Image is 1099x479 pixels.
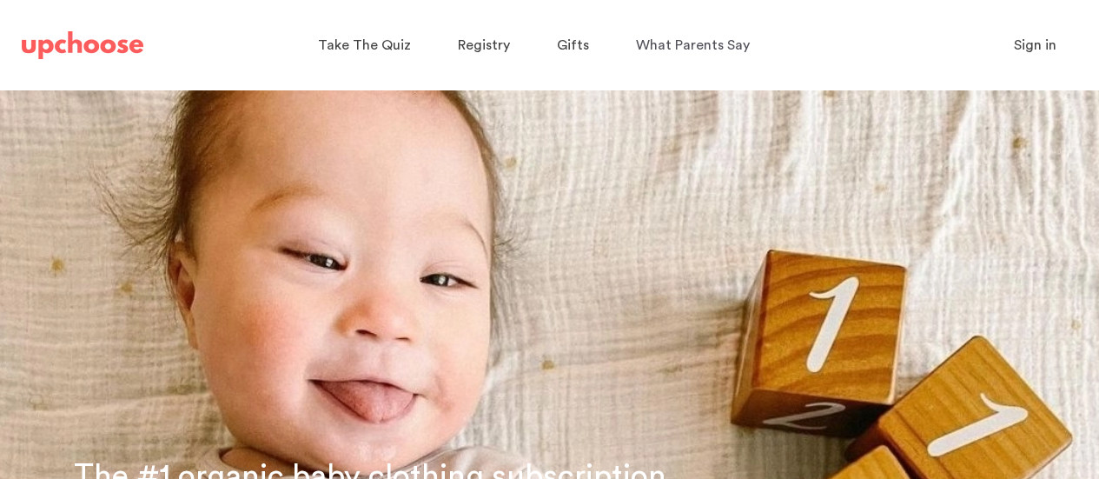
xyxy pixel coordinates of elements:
a: Gifts [557,29,594,63]
button: Sign in [992,28,1078,63]
a: Take The Quiz [318,29,416,63]
span: Registry [458,38,510,52]
span: What Parents Say [636,38,750,52]
a: What Parents Say [636,29,755,63]
span: Gifts [557,38,589,52]
span: Sign in [1014,38,1056,52]
span: Take The Quiz [318,38,411,52]
a: Registry [458,29,515,63]
a: UpChoose [22,28,143,63]
img: UpChoose [22,31,143,59]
